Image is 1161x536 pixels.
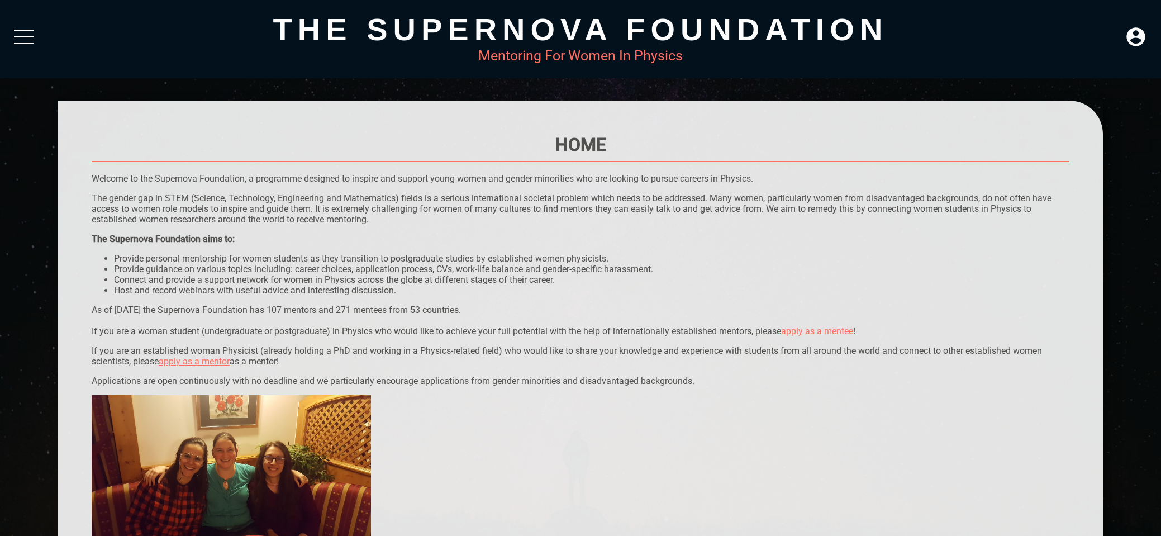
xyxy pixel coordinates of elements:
[159,356,230,367] a: apply as a mentor
[92,376,1069,386] p: Applications are open continuously with no deadline and we particularly encourage applications fr...
[58,11,1103,48] div: The Supernova Foundation
[114,253,1069,264] li: Provide personal mentorship for women students as they transition to postgraduate studies by esta...
[92,173,1069,184] p: Welcome to the Supernova Foundation, a programme designed to inspire and support young women and ...
[92,234,1069,244] div: The Supernova Foundation aims to:
[92,305,1069,336] p: As of [DATE] the Supernova Foundation has 107 mentors and 271 mentees from 53 countries. If you a...
[92,193,1069,225] p: The gender gap in STEM (Science, Technology, Engineering and Mathematics) fields is a serious int...
[114,264,1069,274] li: Provide guidance on various topics including: career choices, application process, CVs, work-life...
[92,345,1069,367] p: If you are an established woman Physicist (already holding a PhD and working in a Physics-related...
[781,326,853,336] a: apply as a mentee
[114,274,1069,285] li: Connect and provide a support network for women in Physics across the globe at different stages o...
[58,48,1103,64] div: Mentoring For Women In Physics
[114,285,1069,296] li: Host and record webinars with useful advice and interesting discussion.
[92,134,1069,155] h1: Home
